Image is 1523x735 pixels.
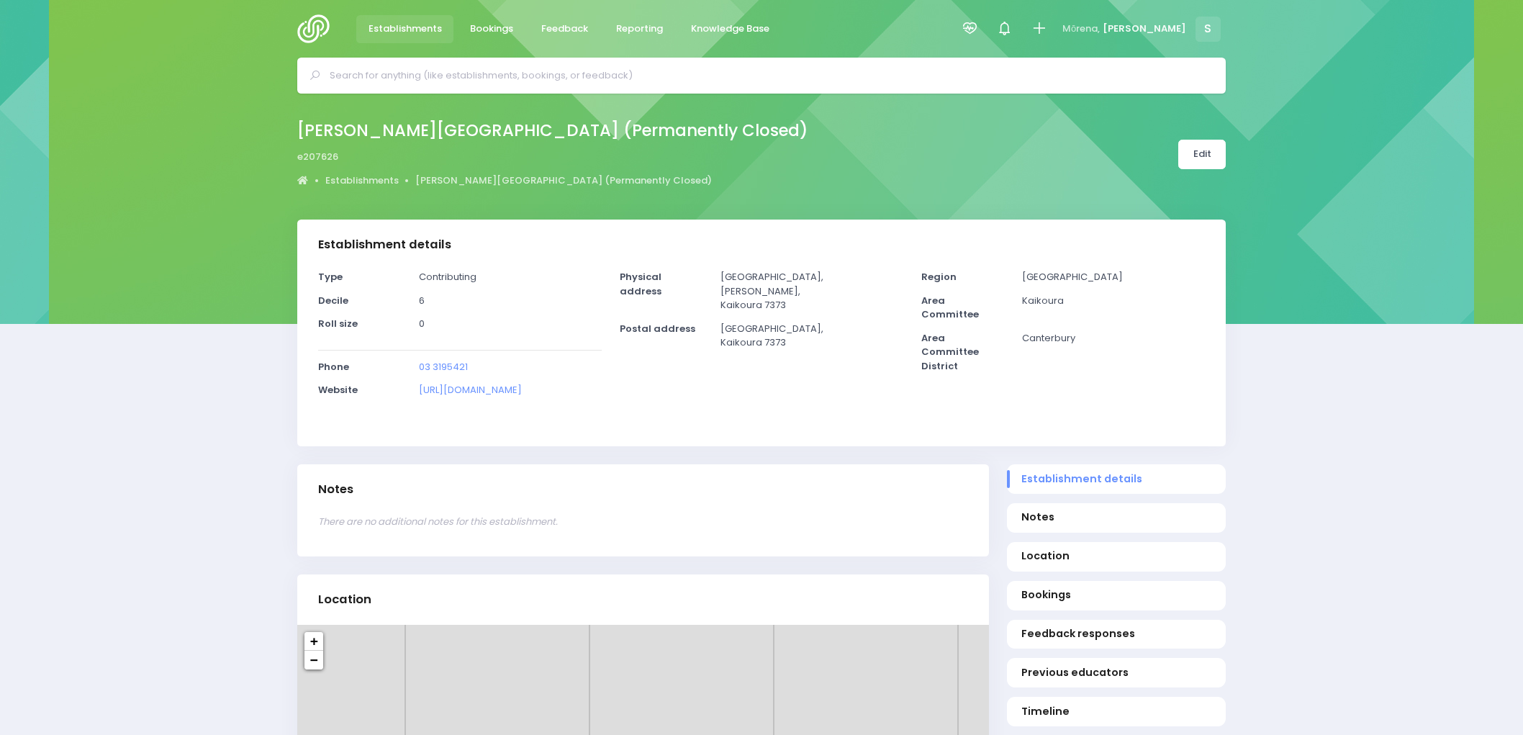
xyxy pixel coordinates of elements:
[318,383,358,397] strong: Website
[1007,503,1226,533] a: Notes
[541,22,588,36] span: Feedback
[1062,22,1100,36] span: Mōrena,
[1021,665,1212,680] span: Previous educators
[1021,510,1212,525] span: Notes
[356,15,453,43] a: Establishments
[1007,581,1226,610] a: Bookings
[419,360,468,374] a: 03 3195421
[720,322,903,350] p: [GEOGRAPHIC_DATA], Kaikoura 7373
[304,632,323,651] a: Zoom in
[318,482,353,497] h3: Notes
[325,173,399,188] a: Establishments
[620,322,695,335] strong: Postal address
[470,22,513,36] span: Bookings
[304,651,323,669] a: Zoom out
[720,270,903,312] p: [GEOGRAPHIC_DATA], [PERSON_NAME], Kaikoura 7373
[1178,140,1226,169] a: Edit
[318,592,371,607] h3: Location
[921,294,979,322] strong: Area Committee
[1021,626,1212,641] span: Feedback responses
[297,121,808,140] h2: [PERSON_NAME][GEOGRAPHIC_DATA] (Permanently Closed)
[415,173,712,188] a: [PERSON_NAME][GEOGRAPHIC_DATA] (Permanently Closed)
[297,14,338,43] img: Logo
[318,238,451,252] h3: Establishment details
[318,515,968,529] p: There are no additional notes for this establishment.
[1007,658,1226,687] a: Previous educators
[318,360,349,374] strong: Phone
[1007,697,1226,726] a: Timeline
[1022,270,1205,284] p: [GEOGRAPHIC_DATA]
[921,270,957,284] strong: Region
[1021,704,1212,719] span: Timeline
[1007,464,1226,494] a: Establishment details
[1103,22,1186,36] span: [PERSON_NAME]
[1022,294,1205,308] p: Kaikoura
[1021,587,1212,603] span: Bookings
[419,270,602,284] p: Contributing
[318,317,358,330] strong: Roll size
[1022,331,1205,346] p: Canterbury
[318,294,348,307] strong: Decile
[679,15,781,43] a: Knowledge Base
[620,270,661,298] strong: Physical address
[458,15,525,43] a: Bookings
[1007,542,1226,572] a: Location
[1021,472,1212,487] span: Establishment details
[1021,549,1212,564] span: Location
[297,150,338,164] span: e207626
[529,15,600,43] a: Feedback
[1196,17,1221,42] span: S
[318,270,343,284] strong: Type
[1007,620,1226,649] a: Feedback responses
[604,15,674,43] a: Reporting
[691,22,769,36] span: Knowledge Base
[419,317,602,331] p: 0
[330,65,1206,86] input: Search for anything (like establishments, bookings, or feedback)
[419,294,602,308] p: 6
[616,22,663,36] span: Reporting
[419,383,522,397] a: [URL][DOMAIN_NAME]
[369,22,442,36] span: Establishments
[921,331,979,373] strong: Area Committee District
